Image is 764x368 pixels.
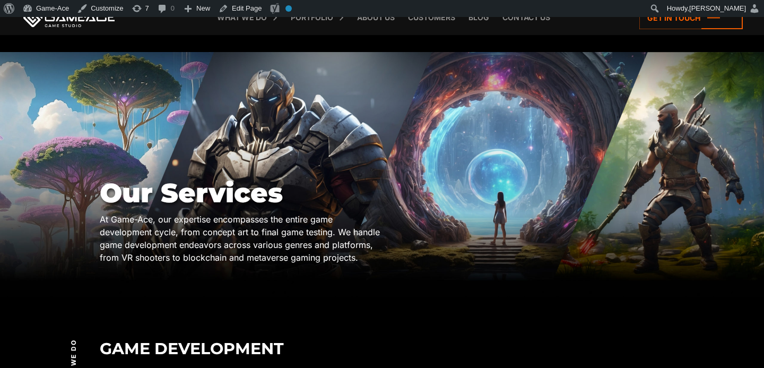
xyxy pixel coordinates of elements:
div: At Game-Ace, our expertise encompasses the entire game development cycle, from concept art to fin... [100,213,383,264]
span: [PERSON_NAME] [689,4,746,12]
h2: Game Development [100,340,665,357]
h1: Our Services [100,178,383,208]
div: No index [285,5,292,12]
a: Get in touch [639,6,743,29]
